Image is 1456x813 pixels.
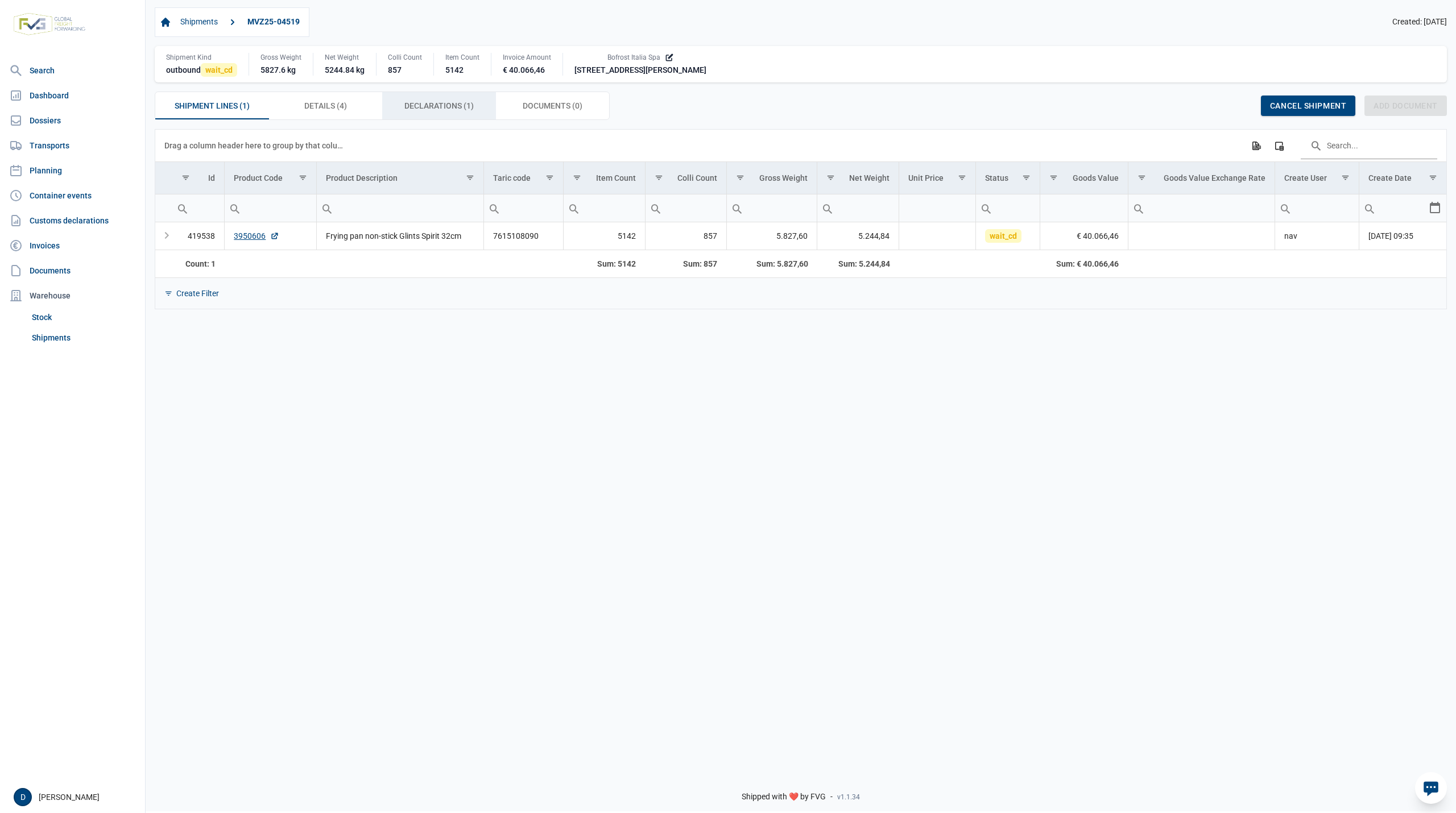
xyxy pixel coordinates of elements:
td: 5142 [563,222,645,250]
span: [DATE] 09:35 [1368,231,1413,240]
span: wait_cd [985,229,1021,243]
span: Show filter options for column 'Goods Value' [1049,173,1058,182]
div: Goods Value Sum: € 40.066,46 [1049,258,1119,269]
div: Search box [172,194,193,222]
div: Create Date [1368,173,1412,182]
div: Gross Weight Sum: 5.827,60 [735,258,808,269]
div: Search box [1128,194,1149,222]
td: Filter cell [1128,194,1275,222]
div: Product Description [326,173,398,182]
div: [STREET_ADDRESS][PERSON_NAME] [574,64,706,76]
div: Item Count [445,53,479,62]
td: 857 [645,222,726,250]
div: Search box [317,194,337,222]
span: - [830,792,833,802]
td: Expand [155,222,172,250]
span: Created: [DATE] [1392,17,1447,27]
input: Filter cell [899,194,975,222]
span: Documents (0) [523,99,582,113]
span: Details (4) [304,99,347,113]
span: Show filter options for column 'Item Count' [573,173,581,182]
td: Filter cell [899,194,975,222]
span: Show filter options for column 'Product Description' [466,173,474,182]
td: Filter cell [726,194,817,222]
td: 419538 [172,222,225,250]
div: Product Code [234,173,283,182]
div: Cancel shipment [1261,96,1355,116]
div: Warehouse [5,284,140,307]
div: Search box [225,194,245,222]
a: Search [5,59,140,82]
div: € 40.066,46 [503,64,551,76]
a: Documents [5,259,140,282]
input: Filter cell [1275,194,1359,222]
span: Shipment Lines (1) [175,99,250,113]
input: Filter cell [1040,194,1128,222]
input: Filter cell [817,194,899,222]
span: Show filter options for column 'Product Code' [299,173,307,182]
div: D [14,788,32,806]
td: 5.827,60 [726,222,817,250]
span: Show filter options for column 'Gross Weight' [736,173,744,182]
div: Gross Weight [759,173,808,182]
td: Filter cell [1275,194,1359,222]
td: Column Gross Weight [726,162,817,194]
a: Dashboard [5,84,140,107]
a: Invoices [5,234,140,257]
div: Search box [976,194,996,222]
td: Column Item Count [563,162,645,194]
td: Filter cell [817,194,899,222]
div: Net Weight Sum: 5.244,84 [826,258,890,269]
td: Filter cell [316,194,484,222]
img: FVG - Global freight forwarding [9,9,90,40]
div: Net Weight [849,173,890,182]
td: Filter cell [172,194,225,222]
input: Filter cell [1128,194,1275,222]
span: Cancel shipment [1270,101,1346,110]
div: 857 [388,64,422,76]
td: 7615108090 [484,222,564,250]
a: Dossiers [5,109,140,132]
div: Goods Value [1073,173,1119,182]
div: Colli Count Sum: 857 [654,258,717,269]
input: Filter cell [317,194,484,222]
div: Taric code [493,173,531,182]
span: Show filter options for column 'Goods Value Exchange Rate' [1137,173,1146,182]
div: Gross Weight [260,53,301,62]
td: Column Unit Price [899,162,975,194]
td: Column Product Description [316,162,484,194]
td: Filter cell [645,194,726,222]
div: Colli Count [388,53,422,62]
div: Search box [564,194,584,222]
td: Column Product Code [225,162,316,194]
td: Column Net Weight [817,162,899,194]
div: Goods Value Exchange Rate [1164,173,1265,182]
div: Id Count: 1 [181,258,216,269]
div: Search box [646,194,666,222]
td: Column Create Date [1359,162,1446,194]
input: Filter cell [727,194,817,222]
input: Filter cell [646,194,726,222]
div: 5142 [445,64,479,76]
td: Filter cell [1040,194,1128,222]
span: € 40.066,46 [1077,230,1119,242]
div: Id [208,173,215,182]
span: Show filter options for column 'Taric code' [545,173,554,182]
div: Item Count Sum: 5142 [572,258,636,269]
div: outbound [166,64,237,76]
div: 5827.6 kg [260,64,301,76]
a: Planning [5,159,140,182]
input: Search in the data grid [1301,132,1437,159]
span: Show filter options for column 'Create Date' [1429,173,1437,182]
td: Column Goods Value [1040,162,1128,194]
div: Net Weight [325,53,365,62]
a: Container events [5,184,140,207]
div: Create User [1284,173,1327,182]
div: Search box [1275,194,1296,222]
a: 3950606 [234,230,279,242]
div: Search box [1359,194,1380,222]
input: Filter cell [976,194,1040,222]
td: 5.244,84 [817,222,899,250]
a: Stock [27,307,140,327]
span: Show filter options for column 'Status' [1022,173,1031,182]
